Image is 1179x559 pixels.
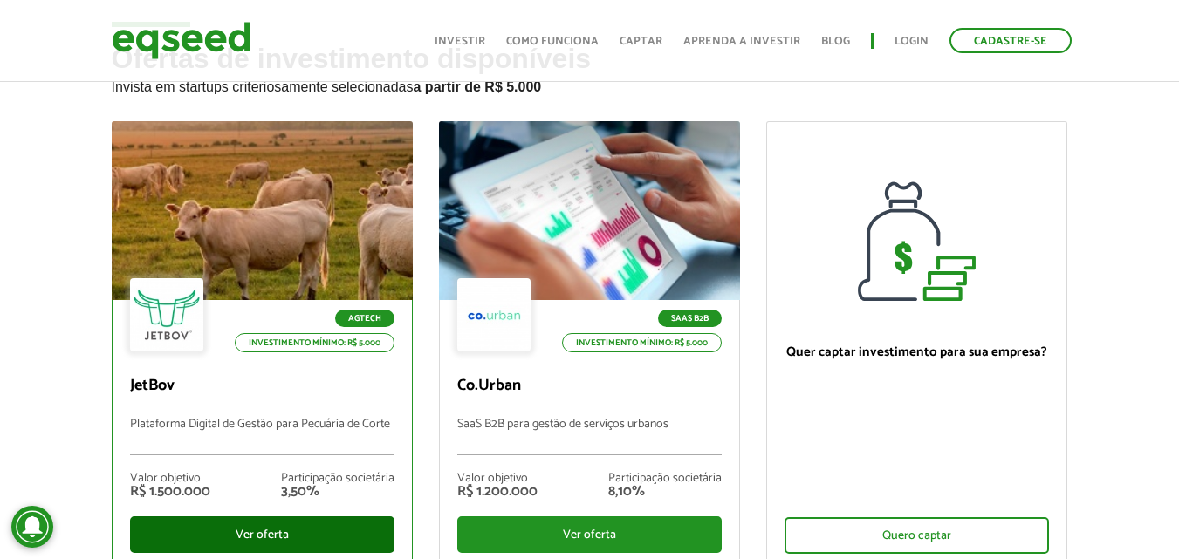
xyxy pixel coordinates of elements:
p: Co.Urban [457,377,722,396]
a: Captar [620,36,662,47]
p: Agtech [335,310,394,327]
p: Investimento mínimo: R$ 5.000 [562,333,722,352]
div: Ver oferta [130,516,394,553]
div: Ver oferta [457,516,722,553]
p: Plataforma Digital de Gestão para Pecuária de Corte [130,418,394,455]
p: JetBov [130,377,394,396]
div: 8,10% [608,485,722,499]
p: Investimento mínimo: R$ 5.000 [235,333,394,352]
img: EqSeed [112,17,251,64]
p: Quer captar investimento para sua empresa? [785,344,1049,360]
div: R$ 1.200.000 [457,485,538,499]
p: SaaS B2B para gestão de serviços urbanos [457,418,722,455]
a: Login [895,36,929,47]
a: Investir [435,36,485,47]
div: Quero captar [785,517,1049,554]
p: Invista em startups criteriosamente selecionadas [112,74,1068,95]
div: 3,50% [281,485,394,499]
div: Participação societária [281,473,394,485]
strong: a partir de R$ 5.000 [414,79,542,94]
div: Participação societária [608,473,722,485]
div: Valor objetivo [130,473,210,485]
p: SaaS B2B [658,310,722,327]
a: Cadastre-se [949,28,1072,53]
a: Blog [821,36,850,47]
div: Valor objetivo [457,473,538,485]
h2: Ofertas de investimento disponíveis [112,44,1068,121]
a: Como funciona [506,36,599,47]
a: Aprenda a investir [683,36,800,47]
div: R$ 1.500.000 [130,485,210,499]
